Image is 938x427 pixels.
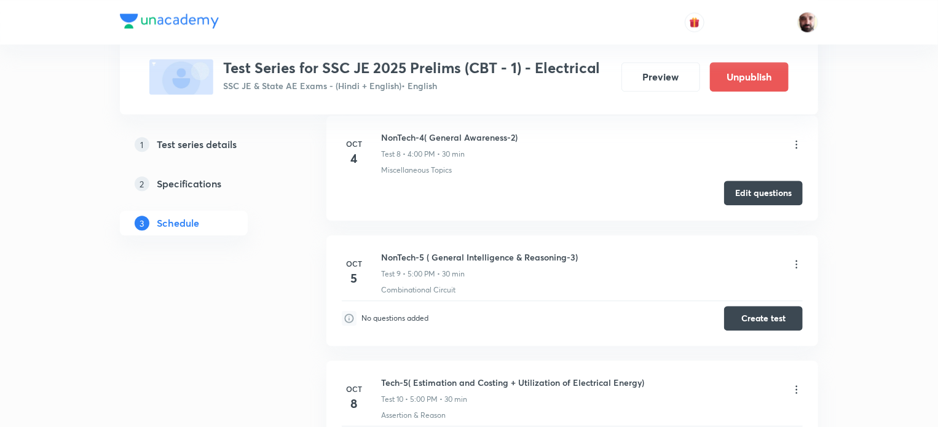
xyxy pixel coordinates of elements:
[381,394,467,405] p: Test 10 • 5:00 PM • 30 min
[381,268,465,280] p: Test 9 • 5:00 PM • 30 min
[381,284,455,296] p: Combinational Circuit
[361,313,428,324] p: No questions added
[157,216,199,230] h5: Schedule
[381,410,446,421] p: Assertion & Reason
[342,394,366,413] h4: 8
[381,131,518,144] h6: NonTech-4( General Awareness-2)
[223,59,600,77] h3: Test Series for SSC JE 2025 Prelims (CBT - 1) - Electrical
[342,269,366,288] h4: 5
[724,181,803,205] button: Edit questions
[120,14,219,31] a: Company Logo
[223,79,600,92] p: SSC JE & State AE Exams - (Hindi + English) • English
[149,59,213,95] img: fallback-thumbnail.png
[120,132,287,157] a: 1Test series details
[157,137,237,152] h5: Test series details
[381,165,452,176] p: Miscellaneous Topics
[157,176,221,191] h5: Specifications
[342,258,366,269] h6: Oct
[381,149,465,160] p: Test 8 • 4:00 PM • 30 min
[685,12,704,32] button: avatar
[381,251,578,264] h6: NonTech-5 ( General Intelligence & Reasoning-3)
[724,306,803,331] button: Create test
[797,12,818,33] img: Devendra BHARDWAJ
[621,62,700,92] button: Preview
[342,149,366,168] h4: 4
[135,216,149,230] p: 3
[120,14,219,28] img: Company Logo
[342,383,366,394] h6: Oct
[120,171,287,196] a: 2Specifications
[342,138,366,149] h6: Oct
[135,137,149,152] p: 1
[689,17,700,28] img: avatar
[135,176,149,191] p: 2
[710,62,789,92] button: Unpublish
[381,376,644,389] h6: Tech-5( Estimation and Costing + Utilization of Electrical Energy)
[342,311,357,326] img: infoIcon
